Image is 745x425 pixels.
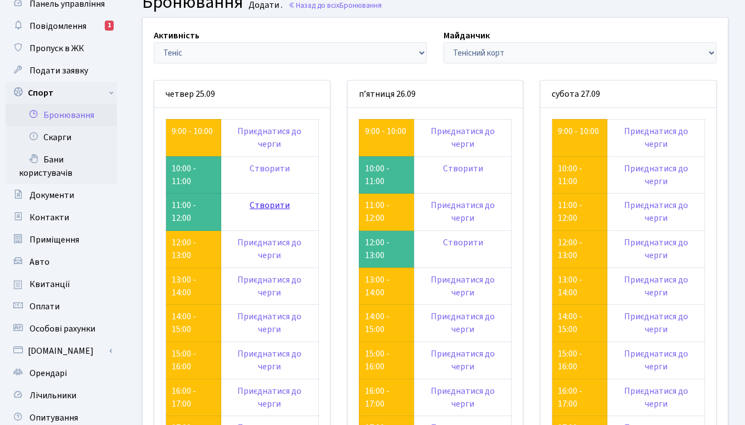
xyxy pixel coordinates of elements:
[365,125,406,137] a: 9:00 - 10:00
[443,236,483,249] a: Створити
[359,156,414,194] td: 10:00 - 11:00
[30,20,86,32] span: Повідомлення
[624,274,688,299] a: Приєднатися до черги
[30,256,50,268] span: Авто
[365,199,389,224] a: 11:00 - 12:00
[624,310,688,335] a: Приєднатися до черги
[166,194,221,231] td: 11:00 - 12:00
[6,206,117,229] a: Контакти
[6,60,117,82] a: Подати заявку
[105,21,114,31] div: 1
[6,82,117,104] a: Спорт
[30,234,79,246] span: Приміщення
[6,184,117,206] a: Документи
[30,278,70,290] span: Квитанції
[558,348,582,373] a: 15:00 - 16:00
[30,42,84,55] span: Пропуск в ЖК
[624,236,688,261] a: Приєднатися до черги
[431,385,495,410] a: Приєднатися до черги
[6,340,117,362] a: [DOMAIN_NAME]
[172,274,196,299] a: 13:00 - 14:00
[365,385,389,410] a: 16:00 - 17:00
[30,412,78,424] span: Опитування
[431,199,495,224] a: Приєднатися до черги
[558,274,582,299] a: 13:00 - 14:00
[172,236,196,261] a: 12:00 - 13:00
[172,348,196,373] a: 15:00 - 16:00
[30,211,69,224] span: Контакти
[154,81,330,108] div: четвер 25.09
[154,29,199,42] label: Активність
[365,274,389,299] a: 13:00 - 14:00
[6,362,117,384] a: Орендарі
[6,126,117,149] a: Скарги
[30,300,60,313] span: Оплати
[444,29,490,42] label: Майданчик
[6,273,117,295] a: Квитанції
[558,162,582,187] a: 10:00 - 11:00
[359,231,414,268] td: 12:00 - 13:00
[250,199,290,211] a: Створити
[431,125,495,150] a: Приєднатися до черги
[30,389,76,402] span: Лічильники
[6,149,117,184] a: Бани користувачів
[558,310,582,335] a: 14:00 - 15:00
[30,189,74,201] span: Документи
[558,385,582,410] a: 16:00 - 17:00
[365,310,389,335] a: 14:00 - 15:00
[237,274,301,299] a: Приєднатися до черги
[431,274,495,299] a: Приєднатися до черги
[250,162,290,175] a: Створити
[365,348,389,373] a: 15:00 - 16:00
[237,236,301,261] a: Приєднатися до черги
[172,310,196,335] a: 14:00 - 15:00
[431,310,495,335] a: Приєднатися до черги
[558,125,599,137] a: 9:00 - 10:00
[237,385,301,410] a: Приєднатися до черги
[541,81,716,108] div: субота 27.09
[30,65,88,77] span: Подати заявку
[348,81,523,108] div: п’ятниця 26.09
[6,318,117,340] a: Особові рахунки
[443,162,483,175] a: Створити
[558,199,582,224] a: 11:00 - 12:00
[172,385,196,410] a: 16:00 - 17:00
[237,348,301,373] a: Приєднатися до черги
[624,385,688,410] a: Приєднатися до черги
[624,162,688,187] a: Приєднатися до черги
[6,251,117,273] a: Авто
[6,104,117,126] a: Бронювання
[6,229,117,251] a: Приміщення
[237,310,301,335] a: Приєднатися до черги
[6,15,117,37] a: Повідомлення1
[6,37,117,60] a: Пропуск в ЖК
[172,125,213,137] a: 9:00 - 10:00
[6,384,117,407] a: Лічильники
[237,125,301,150] a: Приєднатися до черги
[624,125,688,150] a: Приєднатися до черги
[6,295,117,318] a: Оплати
[30,367,67,379] span: Орендарі
[30,323,95,335] span: Особові рахунки
[431,348,495,373] a: Приєднатися до черги
[558,236,582,261] a: 12:00 - 13:00
[624,348,688,373] a: Приєднатися до черги
[624,199,688,224] a: Приєднатися до черги
[166,156,221,194] td: 10:00 - 11:00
